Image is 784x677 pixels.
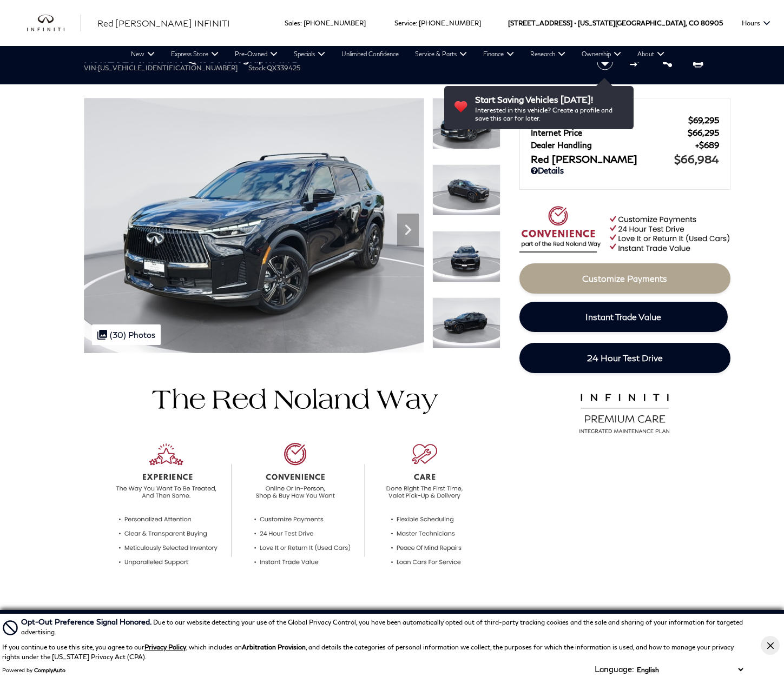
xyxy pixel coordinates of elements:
[531,128,719,137] a: Internet Price $66,295
[432,231,500,282] img: New 2026 MINERAL BLACK INFINITI Autograph AWD image 3
[242,643,306,651] strong: Arbitration Provision
[629,46,673,62] a: About
[531,115,719,125] a: MSRP $69,295
[267,64,300,72] span: QX339425
[304,19,366,27] a: [PHONE_NUMBER]
[248,64,267,72] span: Stock:
[531,165,719,175] a: Details
[300,19,302,27] span: :
[84,98,424,353] img: New 2026 MINERAL BLACK INFINITI Autograph AWD image 1
[572,391,677,434] img: infinitipremiumcare.png
[21,616,746,637] div: Due to our website detecting your use of the Global Privacy Control, you have been automatically ...
[519,302,728,332] a: Instant Trade Value
[123,46,163,62] a: New
[97,17,230,30] a: Red [PERSON_NAME] INFINITI
[574,46,629,62] a: Ownership
[285,19,300,27] span: Sales
[761,636,780,655] button: Close Button
[416,19,417,27] span: :
[519,442,730,613] iframe: YouTube video player
[695,140,719,150] span: $689
[97,18,230,28] span: Red [PERSON_NAME] INFINITI
[585,311,661,322] span: Instant Trade Value
[475,46,522,62] a: Finance
[688,128,719,137] span: $66,295
[98,64,238,72] span: [US_VEHICLE_IDENTIFICATION_NUMBER]
[286,46,333,62] a: Specials
[92,324,161,345] div: (30) Photos
[419,19,481,27] a: [PHONE_NUMBER]
[582,273,667,283] span: Customize Payments
[123,46,673,62] nav: Main Navigation
[531,128,688,137] span: Internet Price
[432,297,500,349] img: New 2026 MINERAL BLACK INFINITI Autograph AWD image 4
[27,15,81,32] img: INFINITI
[531,115,688,125] span: MSRP
[531,152,719,165] a: Red [PERSON_NAME] $66,984
[163,46,227,62] a: Express Store
[519,263,730,294] a: Customize Payments
[144,643,186,651] a: Privacy Policy
[634,665,746,675] select: Language Select
[407,46,475,62] a: Service & Parts
[531,140,719,150] a: Dealer Handling $689
[34,667,65,673] a: ComplyAuto
[394,19,416,27] span: Service
[519,343,730,373] a: 24 Hour Test Drive
[587,353,663,363] span: 24 Hour Test Drive
[21,617,153,626] span: Opt-Out Preference Signal Honored .
[333,46,407,62] a: Unlimited Confidence
[227,46,286,62] a: Pre-Owned
[628,54,644,70] button: Compare vehicle
[432,98,500,149] img: New 2026 MINERAL BLACK INFINITI Autograph AWD image 1
[432,164,500,216] img: New 2026 MINERAL BLACK INFINITI Autograph AWD image 2
[531,153,674,165] span: Red [PERSON_NAME]
[688,115,719,125] span: $69,295
[397,214,419,246] div: Next
[508,19,723,27] a: [STREET_ADDRESS] • [US_STATE][GEOGRAPHIC_DATA], CO 80905
[2,667,65,673] div: Powered by
[531,140,695,150] span: Dealer Handling
[595,665,634,673] div: Language:
[84,64,98,72] span: VIN:
[522,46,574,62] a: Research
[27,15,81,32] a: infiniti
[674,152,719,165] span: $66,984
[2,643,734,661] p: If you continue to use this site, you agree to our , which includes an , and details the categori...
